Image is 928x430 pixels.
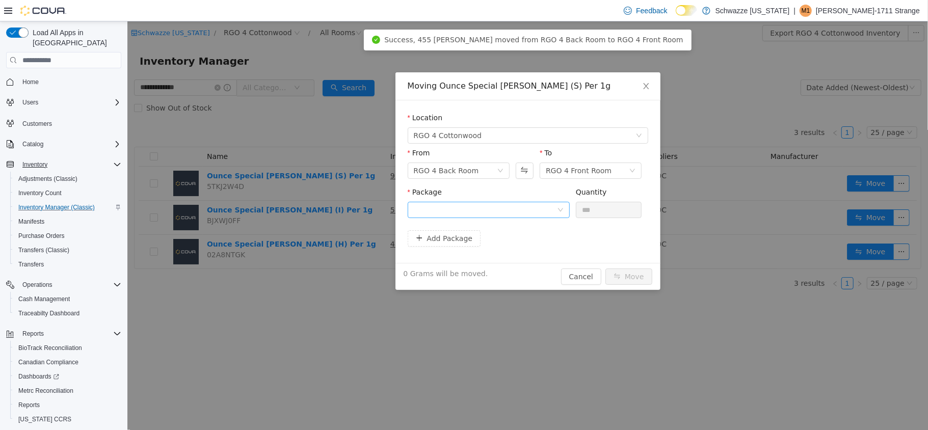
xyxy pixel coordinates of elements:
[18,189,62,197] span: Inventory Count
[18,328,121,340] span: Reports
[14,201,99,213] a: Inventory Manager (Classic)
[10,412,125,426] button: [US_STATE] CCRS
[14,244,73,256] a: Transfers (Classic)
[10,369,125,384] a: Dashboards
[22,160,47,169] span: Inventory
[18,260,44,268] span: Transfers
[18,279,57,291] button: Operations
[434,247,474,263] button: Cancel
[280,59,521,70] div: Moving Ounce Special [PERSON_NAME] (S) Per 1g
[2,278,125,292] button: Operations
[715,5,790,17] p: Schwazze [US_STATE]
[286,106,355,122] span: RGO 4 Cottonwood
[280,92,315,100] label: Location
[18,295,70,303] span: Cash Management
[2,116,125,130] button: Customers
[14,307,84,319] a: Traceabilty Dashboard
[14,173,82,185] a: Adjustments (Classic)
[18,158,51,171] button: Inventory
[2,137,125,151] button: Catalog
[14,385,77,397] a: Metrc Reconciliation
[18,246,69,254] span: Transfers (Classic)
[18,344,82,352] span: BioTrack Reconciliation
[14,201,121,213] span: Inventory Manager (Classic)
[14,399,121,411] span: Reports
[802,5,810,17] span: M1
[388,141,406,157] button: Swap
[29,28,121,48] span: Load All Apps in [GEOGRAPHIC_DATA]
[14,342,121,354] span: BioTrack Reconciliation
[280,127,303,136] label: From
[257,14,555,22] span: Success, 455 [PERSON_NAME] moved from RGO 4 Back Room to RGO 4 Front Room
[18,76,43,88] a: Home
[18,415,71,423] span: [US_STATE] CCRS
[14,244,121,256] span: Transfers (Classic)
[14,342,86,354] a: BioTrack Reconciliation
[448,167,480,175] label: Quantity
[18,358,78,366] span: Canadian Compliance
[14,293,74,305] a: Cash Management
[14,307,121,319] span: Traceabilty Dashboard
[10,200,125,214] button: Inventory Manager (Classic)
[478,247,525,263] button: icon: swapMove
[22,330,44,338] span: Reports
[18,203,95,211] span: Inventory Manager (Classic)
[14,187,121,199] span: Inventory Count
[370,146,376,153] i: icon: down
[449,181,514,196] input: Quantity
[18,218,44,226] span: Manifests
[793,5,796,17] p: |
[18,138,121,150] span: Catalog
[14,356,121,368] span: Canadian Compliance
[22,140,43,148] span: Catalog
[2,157,125,172] button: Inventory
[286,142,352,157] div: RGO 4 Back Room
[418,142,484,157] div: RGO 4 Front Room
[800,5,812,17] div: Mick-1711 Strange
[505,51,533,79] button: Close
[10,243,125,257] button: Transfers (Classic)
[10,384,125,398] button: Metrc Reconciliation
[18,279,121,291] span: Operations
[2,327,125,341] button: Reports
[14,216,121,228] span: Manifests
[14,399,44,411] a: Reports
[280,209,354,225] button: icon: plusAdd Package
[18,138,47,150] button: Catalog
[636,6,667,16] span: Feedback
[515,61,523,69] i: icon: close
[18,96,42,109] button: Users
[10,214,125,229] button: Manifests
[14,258,48,271] a: Transfers
[18,158,121,171] span: Inventory
[2,95,125,110] button: Users
[22,281,52,289] span: Operations
[18,387,73,395] span: Metrc Reconciliation
[10,292,125,306] button: Cash Management
[816,5,920,17] p: [PERSON_NAME]-1711 Strange
[22,120,52,128] span: Customers
[18,117,121,129] span: Customers
[18,328,48,340] button: Reports
[18,96,121,109] span: Users
[620,1,671,21] a: Feedback
[18,175,77,183] span: Adjustments (Classic)
[18,232,65,240] span: Purchase Orders
[14,187,66,199] a: Inventory Count
[412,127,425,136] label: To
[14,385,121,397] span: Metrc Reconciliation
[14,230,121,242] span: Purchase Orders
[14,173,121,185] span: Adjustments (Classic)
[14,293,121,305] span: Cash Management
[22,78,39,86] span: Home
[18,401,40,409] span: Reports
[18,309,79,317] span: Traceabilty Dashboard
[10,341,125,355] button: BioTrack Reconciliation
[10,172,125,186] button: Adjustments (Classic)
[502,146,508,153] i: icon: down
[280,167,314,175] label: Package
[18,118,56,130] a: Customers
[430,185,436,193] i: icon: down
[22,98,38,106] span: Users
